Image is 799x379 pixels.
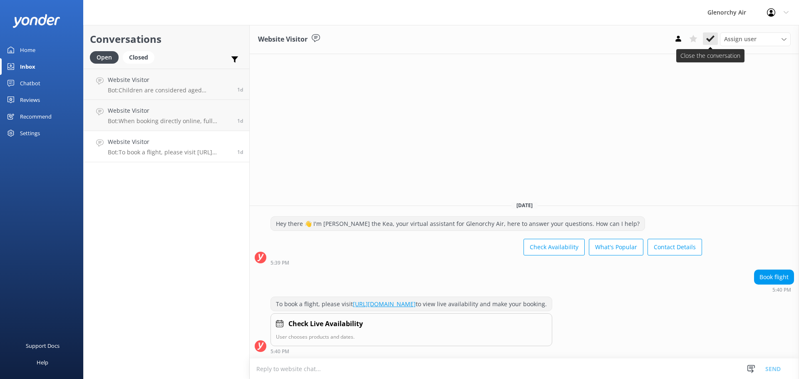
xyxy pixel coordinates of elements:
[123,51,154,64] div: Closed
[511,202,538,209] span: [DATE]
[108,87,231,94] p: Bot: Children are considered aged [DEMOGRAPHIC_DATA] years.
[271,217,645,231] div: Hey there 👋 I'm [PERSON_NAME] the Kea, your virtual assistant for Glenorchy Air, here to answer y...
[90,52,123,62] a: Open
[754,287,794,292] div: Aug 21 2025 05:40pm (UTC +12:00) Pacific/Auckland
[772,287,791,292] strong: 5:40 PM
[648,239,702,255] button: Contact Details
[524,239,585,255] button: Check Availability
[237,86,243,93] span: Aug 21 2025 10:42pm (UTC +12:00) Pacific/Auckland
[84,69,249,100] a: Website VisitorBot:Children are considered aged [DEMOGRAPHIC_DATA] years.1d
[108,137,231,146] h4: Website Visitor
[84,131,249,162] a: Website VisitorBot:To book a flight, please visit [URL][DOMAIN_NAME] to view live availability an...
[84,100,249,131] a: Website VisitorBot:When booking directly online, full payment is required at the time of booking....
[20,75,40,92] div: Chatbot
[270,348,552,354] div: Aug 21 2025 05:40pm (UTC +12:00) Pacific/Auckland
[20,108,52,125] div: Recommend
[237,149,243,156] span: Aug 21 2025 05:40pm (UTC +12:00) Pacific/Auckland
[258,34,308,45] h3: Website Visitor
[90,51,119,64] div: Open
[353,300,416,308] a: [URL][DOMAIN_NAME]
[589,239,643,255] button: What's Popular
[108,117,231,125] p: Bot: When booking directly online, full payment is required at the time of booking. If booking th...
[20,125,40,141] div: Settings
[720,32,791,46] div: Assign User
[20,92,40,108] div: Reviews
[108,75,231,84] h4: Website Visitor
[108,106,231,115] h4: Website Visitor
[237,117,243,124] span: Aug 21 2025 09:55pm (UTC +12:00) Pacific/Auckland
[20,58,35,75] div: Inbox
[271,297,552,311] div: To book a flight, please visit to view live availability and make your booking.
[270,260,702,265] div: Aug 21 2025 05:39pm (UTC +12:00) Pacific/Auckland
[724,35,757,44] span: Assign user
[108,149,231,156] p: Bot: To book a flight, please visit [URL][DOMAIN_NAME] to view live availability and make your bo...
[26,337,60,354] div: Support Docs
[90,31,243,47] h2: Conversations
[20,42,35,58] div: Home
[754,270,794,284] div: Book flight
[276,333,547,341] p: User chooses products and dates.
[270,349,289,354] strong: 5:40 PM
[123,52,159,62] a: Closed
[270,260,289,265] strong: 5:39 PM
[288,319,363,329] h4: Check Live Availability
[12,14,60,28] img: yonder-white-logo.png
[37,354,48,371] div: Help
